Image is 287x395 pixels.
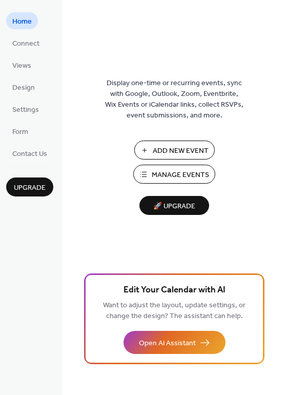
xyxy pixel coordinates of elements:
[134,141,215,160] button: Add New Event
[12,38,39,49] span: Connect
[6,78,41,95] a: Design
[6,56,37,73] a: Views
[6,177,53,196] button: Upgrade
[12,127,28,137] span: Form
[153,146,209,156] span: Add New Event
[12,149,47,160] span: Contact Us
[139,196,209,215] button: 🚀 Upgrade
[103,299,245,323] span: Want to adjust the layout, update settings, or change the design? The assistant can help.
[133,165,215,184] button: Manage Events
[6,12,38,29] a: Home
[14,183,46,193] span: Upgrade
[6,101,45,117] a: Settings
[12,105,39,115] span: Settings
[146,200,203,213] span: 🚀 Upgrade
[6,123,34,140] a: Form
[12,61,31,71] span: Views
[152,170,209,181] span: Manage Events
[124,331,225,354] button: Open AI Assistant
[6,34,46,51] a: Connect
[124,283,225,298] span: Edit Your Calendar with AI
[12,83,35,93] span: Design
[6,145,53,162] a: Contact Us
[139,338,196,349] span: Open AI Assistant
[12,16,32,27] span: Home
[105,78,243,121] span: Display one-time or recurring events, sync with Google, Outlook, Zoom, Eventbrite, Wix Events or ...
